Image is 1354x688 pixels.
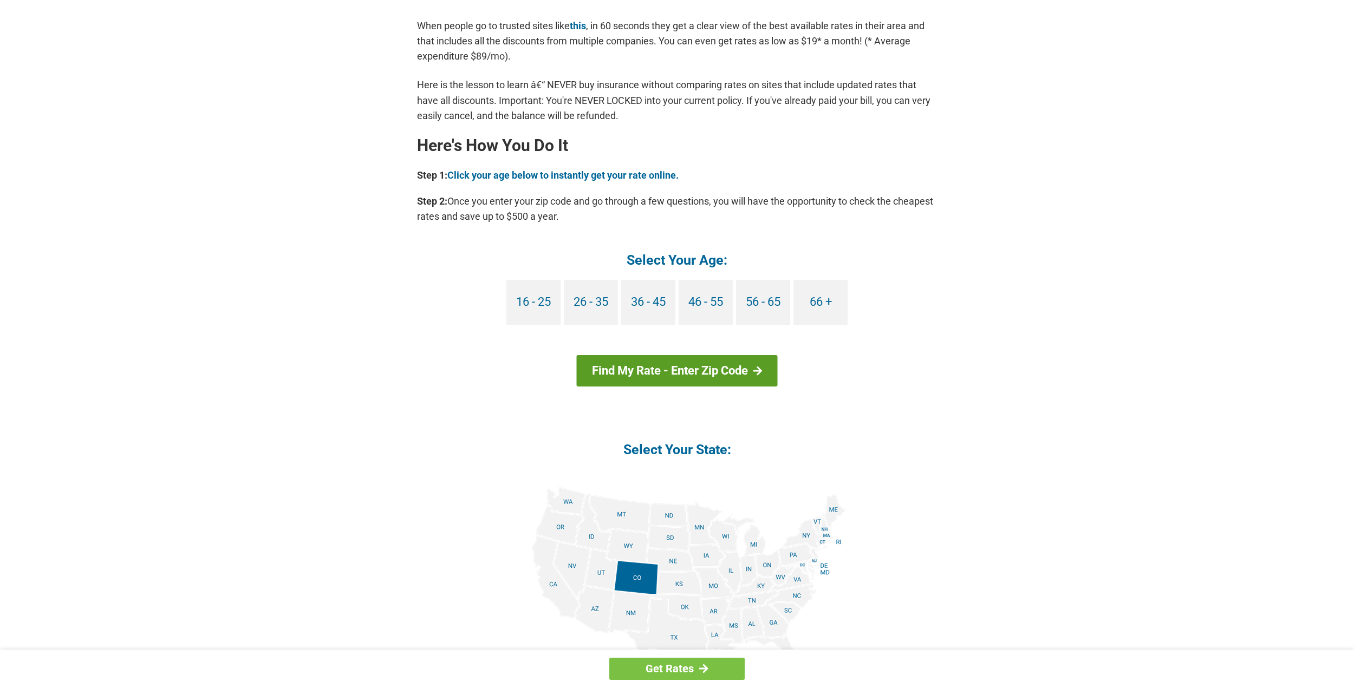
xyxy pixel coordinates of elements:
[609,658,745,680] a: Get Rates
[793,280,848,325] a: 66 +
[417,251,937,269] h4: Select Your Age:
[679,280,733,325] a: 46 - 55
[417,77,937,123] p: Here is the lesson to learn â€“ NEVER buy insurance without comparing rates on sites that include...
[417,18,937,64] p: When people go to trusted sites like , in 60 seconds they get a clear view of the best available ...
[564,280,618,325] a: 26 - 35
[417,137,937,154] h2: Here's How You Do It
[736,280,790,325] a: 56 - 65
[621,280,675,325] a: 36 - 45
[417,194,937,224] p: Once you enter your zip code and go through a few questions, you will have the opportunity to che...
[417,169,447,181] b: Step 1:
[570,20,586,31] a: this
[417,441,937,458] h4: Select Your State:
[506,280,561,325] a: 16 - 25
[447,169,679,181] a: Click your age below to instantly get your rate online.
[577,355,778,386] a: Find My Rate - Enter Zip Code
[417,195,447,207] b: Step 2:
